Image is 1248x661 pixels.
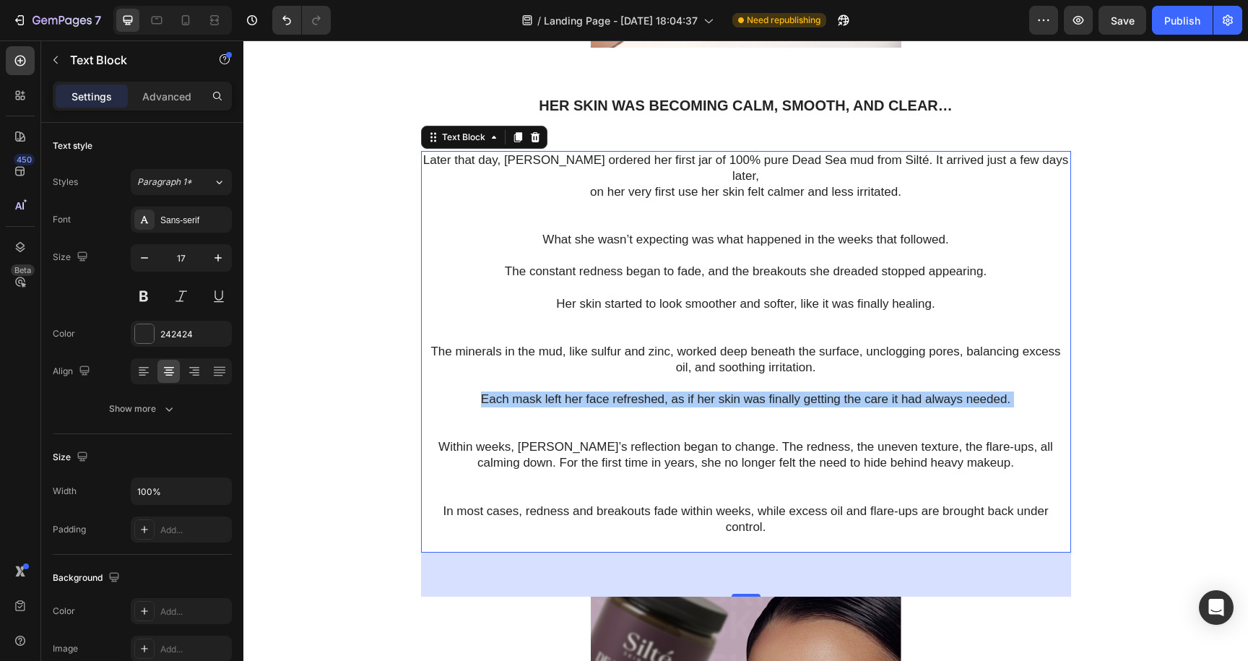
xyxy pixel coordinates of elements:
[109,402,176,416] div: Show more
[6,6,108,35] button: 7
[53,485,77,498] div: Width
[537,13,541,28] span: /
[95,12,101,29] p: 7
[131,478,231,504] input: Auto
[14,154,35,165] div: 450
[53,523,86,536] div: Padding
[272,6,331,35] div: Undo/Redo
[53,213,71,226] div: Font
[1098,6,1146,35] button: Save
[1152,6,1213,35] button: Publish
[53,176,78,189] div: Styles
[53,362,93,381] div: Align
[137,176,192,189] span: Paragraph 1*
[53,396,232,422] button: Show more
[747,14,820,27] span: Need republishing
[53,448,91,467] div: Size
[243,40,1248,661] iframe: Design area
[53,139,92,152] div: Text style
[160,214,228,227] div: Sans-serif
[53,327,75,340] div: Color
[53,569,123,588] div: Background
[1111,14,1135,27] span: Save
[160,524,228,537] div: Add...
[53,248,91,267] div: Size
[160,328,228,341] div: 242424
[160,643,228,656] div: Add...
[544,13,698,28] span: Landing Page - [DATE] 18:04:37
[142,89,191,104] p: Advanced
[53,605,75,618] div: Color
[1199,590,1234,625] div: Open Intercom Messenger
[53,642,78,655] div: Image
[131,169,232,195] button: Paragraph 1*
[70,51,193,69] p: Text Block
[71,89,112,104] p: Settings
[1164,13,1200,28] div: Publish
[160,605,228,618] div: Add...
[11,264,35,276] div: Beta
